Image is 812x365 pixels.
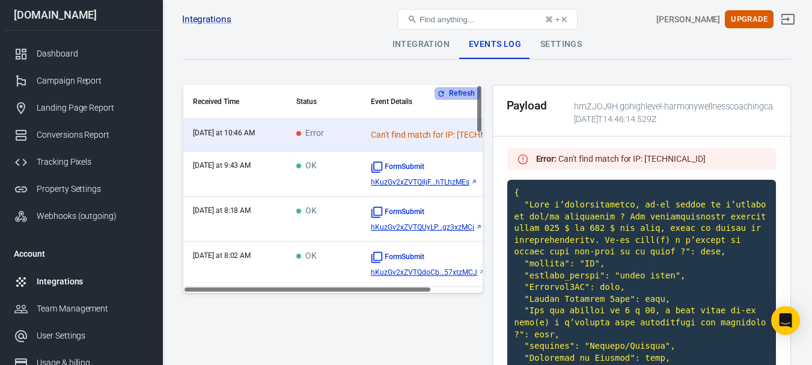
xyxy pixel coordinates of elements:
div: Integrations [37,275,148,288]
span: hKuzGv2xZVTQdoCbLkkWAK57xtzMCJ [371,268,477,277]
span: Standard event name [371,206,424,218]
time: 2025-09-27T08:18:12-04:00 [193,206,251,215]
span: OK [296,206,317,216]
a: Property Settings [4,176,158,203]
a: hKuzGv2xZVTQIljF...hTLhzMEs [371,178,534,186]
div: scrollable content [183,85,483,293]
span: OK [296,161,317,171]
time: 2025-09-27T09:43:17-04:00 [193,161,251,170]
a: Campaign Report [4,67,158,94]
div: Landing Page Report [37,102,148,114]
div: Property Settings [37,183,148,195]
span: OK [296,251,317,262]
li: Account [4,239,158,268]
div: Team Management [37,302,148,315]
div: Events Log [459,30,531,59]
div: Can't find match for IP: [TECHNICAL_ID] [536,153,706,165]
div: hmZJOJ9H.gohighlevel-harmonywellnesscoachingca.[DATE]T14:46:14.529Z [570,100,782,126]
strong: Error : [536,154,557,164]
th: Received Time [183,85,287,119]
span: Error [296,129,324,139]
a: Conversions Report [4,121,158,149]
a: Team Management [4,295,158,322]
time: 2025-09-27T08:02:43-04:00 [193,251,251,260]
div: Tracking Pixels [37,156,148,168]
a: Sign out [774,5,802,34]
a: Integrations [4,268,158,295]
th: Event Details [361,85,544,119]
div: Can't find match for IP: [TECHNICAL_ID] [371,129,521,141]
button: Upgrade [725,10,774,29]
a: Landing Page Report [4,94,158,121]
time: 2025-09-27T10:46:14-04:00 [193,129,255,137]
div: Conversions Report [37,129,148,141]
a: hKuzGv2xZVTQdoCb...57xtzMCJ [371,268,534,277]
button: Refresh [435,87,480,100]
div: Account id: hmZJOJ9H [656,13,720,26]
a: Webhooks (outgoing) [4,203,158,230]
a: Dashboard [4,40,158,67]
a: User Settings [4,322,158,349]
div: Open Intercom Messenger [771,306,800,335]
div: Integration [383,30,459,59]
th: Status [287,85,361,119]
span: hKuzGv2xZVTQIljFYZTpFmhTLhzMEs [371,178,469,186]
a: hKuzGv2xZVTQUyLP...gz3xzMCi [371,223,534,232]
div: Settings [531,30,591,59]
h2: Payload [507,99,548,112]
a: Integrations [182,13,231,26]
span: Find anything... [420,15,474,24]
div: Campaign Report [37,75,148,87]
div: Webhooks (outgoing) [37,210,148,222]
div: ⌘ + K [545,15,567,24]
span: Standard event name [371,251,424,263]
div: Dashboard [37,48,148,60]
div: User Settings [37,330,148,342]
span: hKuzGv2xZVTQUyLPu7QddKgz3xzMCi [371,223,474,232]
span: Standard event name [371,161,424,173]
button: Find anything...⌘ + K [397,9,578,29]
a: Tracking Pixels [4,149,158,176]
div: [DOMAIN_NAME] [4,10,158,20]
